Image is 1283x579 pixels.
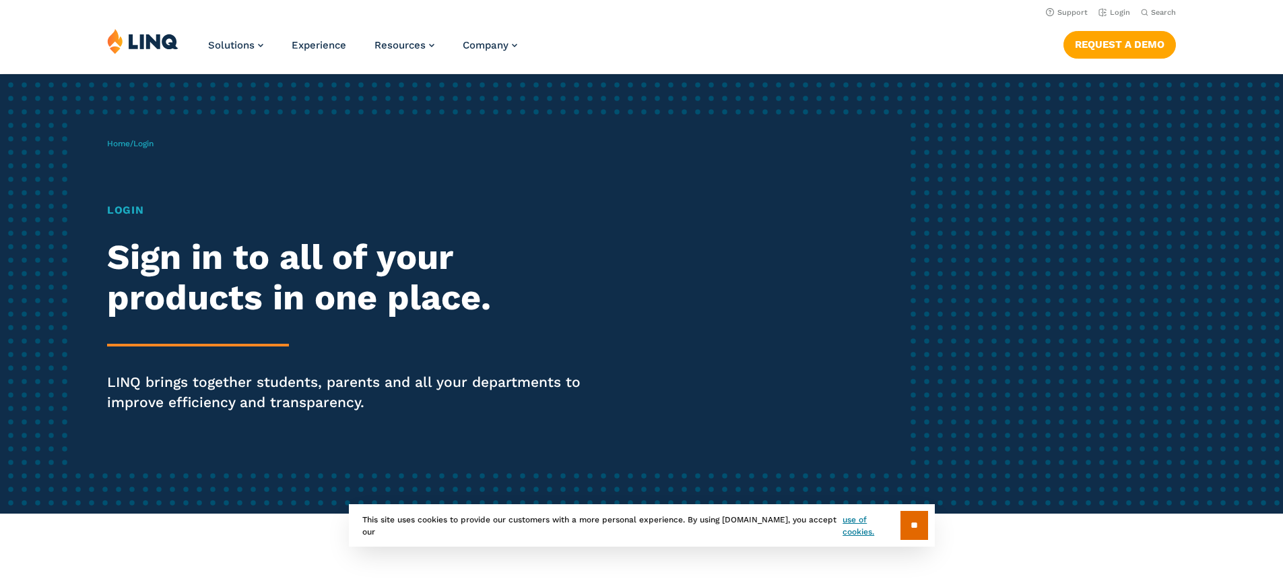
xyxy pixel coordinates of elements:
[1141,7,1176,18] button: Open Search Bar
[349,504,935,547] div: This site uses cookies to provide our customers with a more personal experience. By using [DOMAIN...
[843,514,900,538] a: use of cookies.
[463,39,508,51] span: Company
[107,28,178,54] img: LINQ | K‑12 Software
[107,372,601,413] p: LINQ brings together students, parents and all your departments to improve efficiency and transpa...
[463,39,517,51] a: Company
[1046,8,1088,17] a: Support
[1063,28,1176,58] nav: Button Navigation
[107,237,601,318] h2: Sign in to all of your products in one place.
[374,39,426,51] span: Resources
[292,39,346,51] a: Experience
[133,139,154,148] span: Login
[1063,31,1176,58] a: Request a Demo
[208,39,255,51] span: Solutions
[208,28,517,73] nav: Primary Navigation
[374,39,434,51] a: Resources
[107,202,601,218] h1: Login
[1098,8,1130,17] a: Login
[107,139,130,148] a: Home
[208,39,263,51] a: Solutions
[107,139,154,148] span: /
[1151,8,1176,17] span: Search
